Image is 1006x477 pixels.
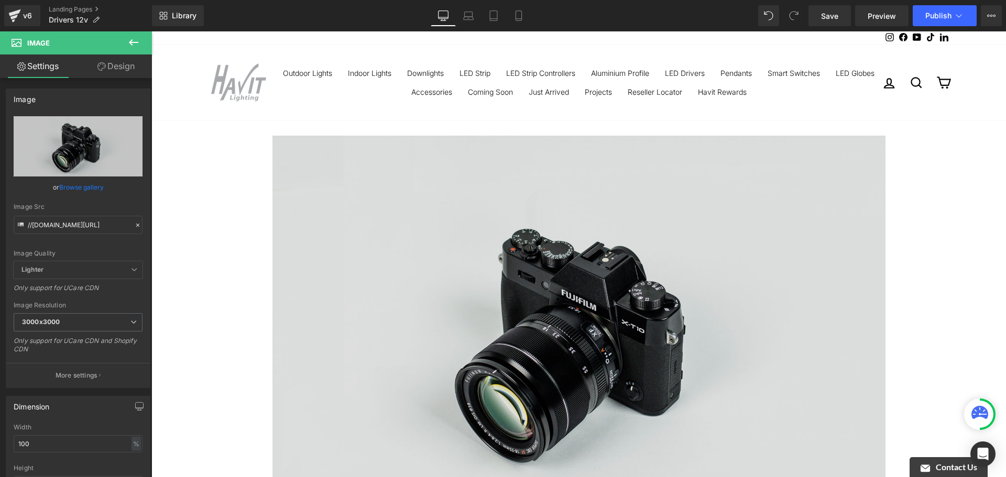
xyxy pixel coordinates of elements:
[172,11,196,20] span: Library
[506,32,561,51] a: LED Drivers
[14,435,143,452] input: auto
[14,250,143,257] div: Image Quality
[425,51,468,70] a: Projects
[913,5,977,26] button: Publish
[676,32,731,51] a: LED Globes
[14,464,143,472] div: Height
[868,10,896,21] span: Preview
[369,51,425,70] a: Just Arrived
[925,12,952,20] span: Publish
[855,5,909,26] a: Preview
[14,284,143,299] div: Only support for UCare CDN
[481,5,506,26] a: Tablet
[347,32,432,51] a: LED Strip Controllers
[14,203,143,210] div: Image Src
[14,89,36,104] div: Image
[132,437,141,451] div: %
[22,318,60,326] b: 3000x3000
[561,32,608,51] a: Pendants
[21,9,34,23] div: v6
[608,32,676,51] a: Smart Switches
[248,32,300,51] a: Downlights
[49,16,88,24] span: Drivers 12v
[49,5,152,14] a: Landing Pages
[189,32,248,51] a: Indoor Lights
[783,5,804,26] button: Redo
[27,39,50,47] span: Image
[14,182,143,193] div: or
[14,396,50,411] div: Dimension
[981,5,1002,26] button: More
[4,5,40,26] a: v6
[468,51,539,70] a: Reseller Locator
[539,51,603,70] a: Havit Rewards
[300,32,347,51] a: LED Strip
[78,54,154,78] a: Design
[506,5,531,26] a: Mobile
[21,265,43,273] b: Lighter
[14,216,143,234] input: Link
[970,441,996,467] div: Open Intercom Messenger
[59,178,104,196] a: Browse gallery
[821,10,838,21] span: Save
[56,371,97,380] p: More settings
[14,424,143,431] div: Width
[252,51,309,70] a: Accessories
[124,32,189,51] a: Outdoor Lights
[758,5,779,26] button: Undo
[14,337,143,360] div: Only support for UCare CDN and Shopify CDN
[124,32,731,70] ul: Primary
[6,363,150,387] button: More settings
[152,5,204,26] a: New Library
[456,5,481,26] a: Laptop
[431,5,456,26] a: Desktop
[309,51,369,70] a: Coming Soon
[432,32,506,51] a: Aluminium Profile
[14,302,143,309] div: Image Resolution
